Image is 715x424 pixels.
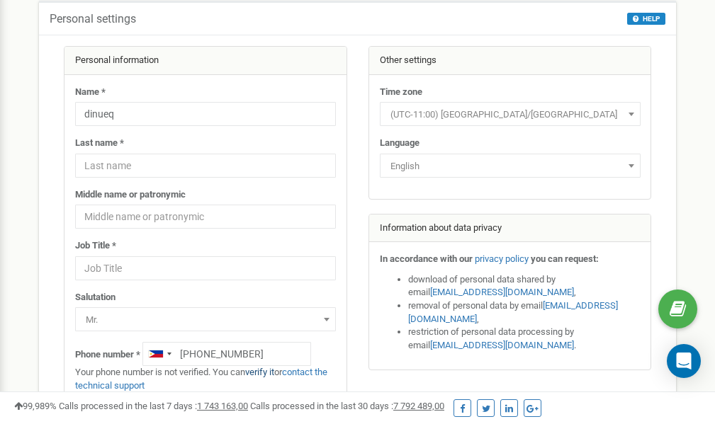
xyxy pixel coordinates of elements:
[380,154,641,178] span: English
[408,273,641,299] li: download of personal data shared by email ,
[64,47,347,75] div: Personal information
[75,307,336,331] span: Mr.
[75,205,336,229] input: Middle name or patronymic
[385,156,636,176] span: English
[667,344,701,378] div: Open Intercom Messenger
[385,105,636,125] span: (UTC-11:00) Pacific/Midway
[380,253,473,264] strong: In accordance with our
[245,367,274,377] a: verify it
[408,299,641,326] li: removal of personal data by email ,
[80,310,331,330] span: Mr.
[14,401,57,411] span: 99,989%
[531,253,599,264] strong: you can request:
[627,13,665,25] button: HELP
[430,340,574,350] a: [EMAIL_ADDRESS][DOMAIN_NAME]
[75,239,116,253] label: Job Title *
[75,367,327,391] a: contact the technical support
[143,343,176,365] div: Telephone country code
[75,291,116,304] label: Salutation
[59,401,248,411] span: Calls processed in the last 7 days :
[75,86,106,99] label: Name *
[75,188,186,202] label: Middle name or patronymic
[380,86,422,99] label: Time zone
[75,256,336,280] input: Job Title
[75,154,336,178] input: Last name
[142,342,311,366] input: +1-800-555-55-55
[475,253,529,264] a: privacy policy
[75,348,140,362] label: Phone number *
[408,300,618,324] a: [EMAIL_ADDRESS][DOMAIN_NAME]
[380,102,641,126] span: (UTC-11:00) Pacific/Midway
[380,137,420,150] label: Language
[197,401,248,411] u: 1 743 163,00
[430,287,574,297] a: [EMAIL_ADDRESS][DOMAIN_NAME]
[75,102,336,126] input: Name
[369,214,651,243] div: Information about data privacy
[75,366,336,392] p: Your phone number is not verified. You can or
[50,13,136,25] h5: Personal settings
[393,401,444,411] u: 7 792 489,00
[250,401,444,411] span: Calls processed in the last 30 days :
[75,137,124,150] label: Last name *
[408,326,641,352] li: restriction of personal data processing by email .
[369,47,651,75] div: Other settings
